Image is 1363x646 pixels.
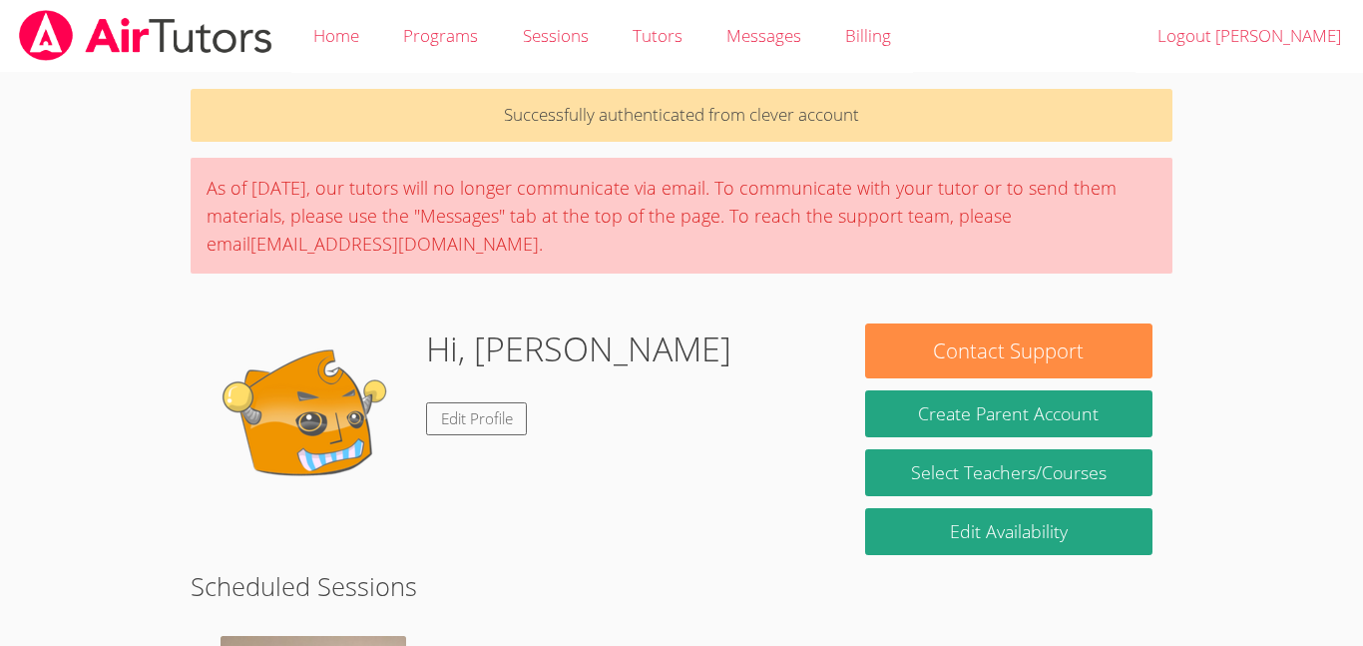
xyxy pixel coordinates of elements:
[191,89,1172,142] p: Successfully authenticated from clever account
[211,323,410,523] img: default.png
[426,323,731,374] h1: Hi, [PERSON_NAME]
[865,390,1152,437] button: Create Parent Account
[865,323,1152,378] button: Contact Support
[17,10,274,61] img: airtutors_banner-c4298cdbf04f3fff15de1276eac7730deb9818008684d7c2e4769d2f7ddbe033.png
[865,508,1152,555] a: Edit Availability
[726,24,801,47] span: Messages
[865,449,1152,496] a: Select Teachers/Courses
[191,158,1172,274] div: As of [DATE], our tutors will no longer communicate via email. To communicate with your tutor or ...
[426,402,528,435] a: Edit Profile
[191,567,1172,605] h2: Scheduled Sessions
